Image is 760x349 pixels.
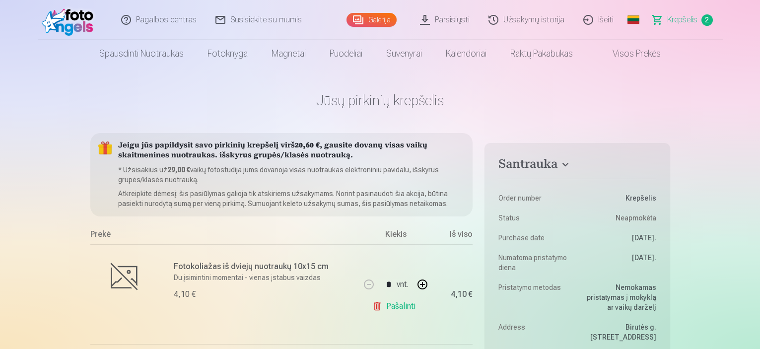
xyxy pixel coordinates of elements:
dt: Purchase date [498,233,572,243]
dt: Numatoma pristatymo diena [498,253,572,273]
dd: Krepšelis [582,193,656,203]
a: Suvenyrai [374,40,434,68]
h1: Jūsų pirkinių krepšelis [90,91,670,109]
a: Visos prekės [585,40,673,68]
a: Magnetai [260,40,318,68]
span: Krepšelis [667,14,697,26]
div: Prekė [90,228,359,244]
span: 2 [701,14,713,26]
div: Iš viso [433,228,473,244]
a: Galerija [346,13,397,27]
p: * Užsisakius už vaikų fotostudija jums dovanoja visas nuotraukas elektroniniu pavidalu, išskyrus ... [118,165,465,185]
h6: Fotokoliažas iš dviejų nuotraukų 10x15 cm [174,261,353,273]
p: Atkreipkite dėmesį: šis pasiūlymas galioja tik atskiriems užsakymams. Norint pasinaudoti šia akci... [118,189,465,209]
div: 4,10 € [451,291,473,297]
div: vnt. [397,273,409,296]
dt: Address [498,322,572,342]
span: Neapmokėta [616,213,656,223]
dt: Pristatymo metodas [498,282,572,312]
button: Santrauka [498,157,656,175]
b: 29,00 € [167,166,190,174]
dt: Order number [498,193,572,203]
a: Pašalinti [372,296,419,316]
dd: [DATE]. [582,233,656,243]
dd: [DATE]. [582,253,656,273]
a: Kalendoriai [434,40,498,68]
a: Raktų pakabukas [498,40,585,68]
p: Du įsimintini momentai - vienas įstabus vaizdas [174,273,353,282]
dd: Birutės g. [STREET_ADDRESS] [582,322,656,342]
dd: Nemokamas pristatymas į mokyklą ar vaikų darželį [582,282,656,312]
dt: Status [498,213,572,223]
h5: Jeigu jūs papildysit savo pirkinių krepšelį virš , gausite dovanų visas vaikų skaitmenines nuotra... [118,141,465,161]
a: Spausdinti nuotraukas [87,40,196,68]
a: Puodeliai [318,40,374,68]
b: 20,60 € [295,142,320,149]
img: /fa2 [42,4,99,36]
div: Kiekis [358,228,433,244]
a: Fotoknyga [196,40,260,68]
div: 4,10 € [174,288,196,300]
